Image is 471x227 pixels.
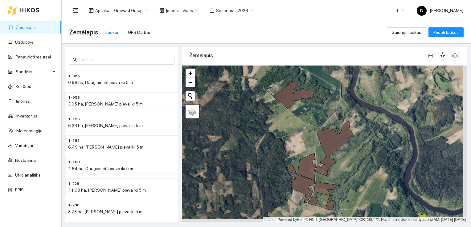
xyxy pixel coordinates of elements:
[69,27,98,37] span: Žemėlapis
[238,6,254,15] span: 2026
[68,209,143,214] span: 3.73 ha, [PERSON_NAME] pieva iki 5 m.
[68,95,80,101] span: 1-058
[189,47,425,64] div: Žemėlapis
[68,188,147,193] span: 11.08 ha, [PERSON_NAME] pieva iki 5 m.
[15,158,37,163] a: Nustatymai
[264,217,276,222] a: Leaflet
[68,181,79,187] span: 1-228
[210,8,215,13] span: calendar
[95,7,110,14] span: Aplinka :
[420,6,423,16] span: D
[16,66,51,78] span: Sandėlis
[16,84,31,89] a: Kultūros
[417,8,463,13] span: [PERSON_NAME]
[392,29,421,36] span: Sujungti laukus
[16,113,37,118] a: Inventorius
[68,159,80,165] span: 1-168
[428,30,464,35] a: Pridėti laukus
[68,73,80,79] span: 1-055
[186,105,199,118] a: Layers
[78,56,171,63] input: Paieška
[69,4,81,17] button: menu-fold
[433,29,459,36] span: Pridėti laukus
[216,7,234,14] span: Sezonas :
[305,217,305,222] span: |
[68,102,144,106] span: 3.05 ha, [PERSON_NAME] pieva iki 5 m.
[186,91,195,101] button: Initiate a new search
[16,25,36,30] a: Žemėlapis
[68,166,134,171] span: 1.84 ha, Daugiametė pieva iki 5 m.
[89,8,94,13] span: layout
[114,6,148,15] span: Groward Group
[128,29,150,36] div: GPS Darbai
[395,6,404,15] span: LT
[68,80,134,85] span: 0.98 ha, Daugiametė pieva iki 5 m.
[387,30,426,35] a: Sujungti laukus
[166,7,179,14] span: Įmonė :
[73,58,77,62] span: search
[188,78,192,86] span: −
[428,27,464,37] button: Pridėti laukus
[159,8,164,13] span: shop
[68,116,80,122] span: 1-156
[68,202,80,208] span: 1-230
[16,54,51,59] a: Panaudoti resursai
[186,78,195,87] a: Zoom out
[15,187,24,192] a: PPIS
[263,217,467,222] div: | Powered by © HNIT-[GEOGRAPHIC_DATA]; ORT10LT ©, Nacionalinė žemės tarnyba prie AM, [DATE]-[DATE]
[186,69,195,78] a: Zoom in
[68,123,144,128] span: 6.28 ha, [PERSON_NAME] pieva iki 5 m.
[68,138,80,144] span: 1-182
[16,128,43,133] a: Meteorologija
[15,40,33,45] a: Užduotys
[72,8,78,13] span: menu-fold
[16,99,30,104] a: Įmonės
[15,143,33,148] a: Vartotojai
[15,173,41,177] a: Ūkio analitika
[68,145,144,149] span: 6.49 ha, [PERSON_NAME] pieva iki 5 m.
[182,6,199,15] span: Visos
[297,217,304,222] a: Esri
[387,27,426,37] button: Sujungti laukus
[426,53,435,58] span: column-width
[425,51,435,61] button: column-width
[105,29,118,36] div: Laukai
[188,69,192,77] span: +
